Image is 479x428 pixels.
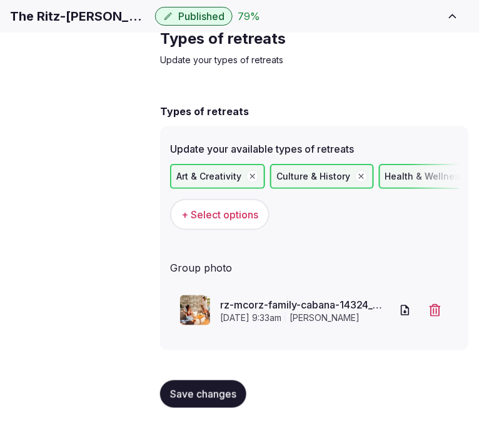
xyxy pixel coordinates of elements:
span: + Select options [181,208,258,222]
div: Culture & History [270,164,374,189]
button: 79% [238,9,260,24]
h2: Types of retreats [160,104,249,119]
span: Save changes [170,388,236,400]
button: Toggle sidebar [436,3,469,30]
span: Published [178,10,224,23]
button: + Select options [170,199,270,230]
div: Group photo [170,255,459,275]
button: Save changes [160,380,246,408]
img: rz-mcorz-family-cabana-14324_Wide-Hor.jpg [180,295,210,325]
span: [PERSON_NAME] [290,312,360,325]
a: rz-mcorz-family-cabana-14324_Wide-Hor.jpg [220,297,391,312]
div: 79 % [238,9,260,24]
span: [DATE] 9:33am [220,312,281,325]
h2: Types of retreats [160,29,469,49]
h1: The Ritz-[PERSON_NAME], [GEOGRAPHIC_DATA] [10,8,150,25]
button: Published [155,7,233,26]
label: Update your available types of retreats [170,144,459,154]
p: Update your types of retreats [160,54,469,66]
div: Art & Creativity [170,164,265,189]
